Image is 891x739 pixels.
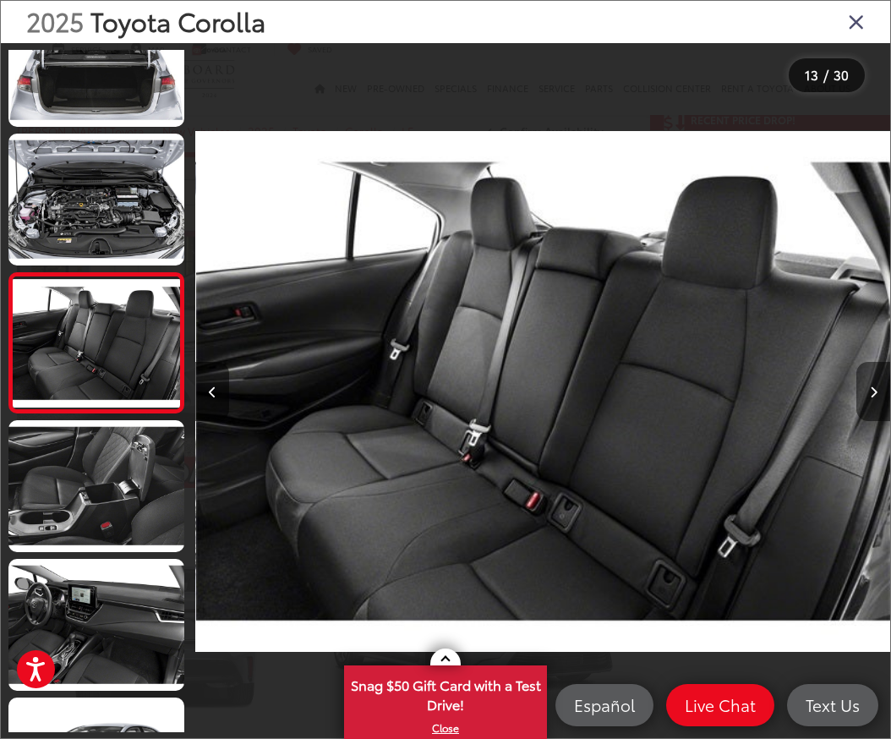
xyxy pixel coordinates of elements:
div: 2025 Toyota Corolla LE 12 [196,59,891,725]
img: 2025 Toyota Corolla LE [11,279,182,408]
img: 2025 Toyota Corolla LE [7,557,187,692]
span: Español [566,694,643,715]
img: 2025 Toyota Corolla LE [7,133,187,267]
span: 2025 [26,3,84,39]
span: / [822,69,830,81]
img: 2025 Toyota Corolla LE [7,419,187,553]
span: Live Chat [676,694,764,715]
span: Text Us [797,694,868,715]
a: Text Us [787,684,878,726]
span: 13 [805,65,818,84]
a: Live Chat [666,684,774,726]
button: Previous image [195,362,229,421]
span: Snag $50 Gift Card with a Test Drive! [346,667,545,719]
img: 2025 Toyota Corolla LE [196,59,891,725]
span: Toyota Corolla [90,3,265,39]
i: Close gallery [848,10,865,32]
button: Next image [856,362,890,421]
span: 30 [834,65,849,84]
a: Español [555,684,653,726]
